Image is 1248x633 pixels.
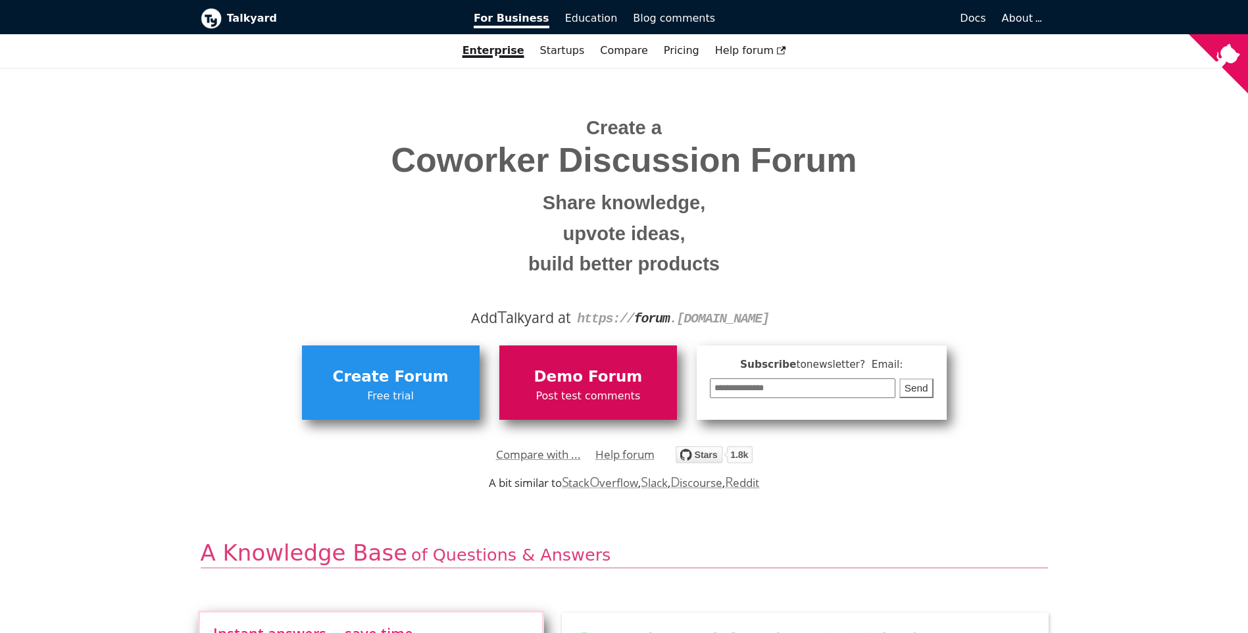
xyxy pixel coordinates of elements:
[589,472,600,491] span: O
[625,7,723,30] a: Blog comments
[201,539,1048,569] h2: A Knowledge Base
[670,475,722,490] a: Discourse
[1002,12,1040,24] a: About
[577,311,769,326] code: https:// . [DOMAIN_NAME]
[710,357,934,373] span: Subscribe
[595,445,655,465] a: Help forum
[302,345,480,419] a: Create ForumFree trial
[725,472,734,491] span: R
[211,141,1038,179] span: Coworker Discussion Forum
[565,12,618,24] span: Education
[796,359,903,370] span: to newsletter ? Email:
[634,311,670,326] strong: forum
[201,8,456,29] a: Talkyard logoTalkyard
[557,7,626,30] a: Education
[466,7,557,30] a: For Business
[411,545,611,565] span: of Questions & Answers
[641,472,648,491] span: S
[960,12,986,24] span: Docs
[496,445,581,465] a: Compare with ...
[211,218,1038,249] small: upvote ideas,
[562,475,639,490] a: StackOverflow
[707,39,794,62] a: Help forum
[497,305,507,328] span: T
[309,365,473,390] span: Create Forum
[201,8,222,29] img: Talkyard logo
[455,39,532,62] a: Enterprise
[211,307,1038,329] div: Add alkyard at
[725,475,759,490] a: Reddit
[670,472,680,491] span: D
[899,378,934,399] button: Send
[499,345,677,419] a: Demo ForumPost test comments
[723,7,994,30] a: Docs
[506,388,670,405] span: Post test comments
[562,472,569,491] span: S
[227,10,456,27] b: Talkyard
[474,12,549,28] span: For Business
[211,249,1038,280] small: build better products
[586,117,662,138] span: Create a
[676,448,753,467] a: Star debiki/talkyard on GitHub
[506,365,670,390] span: Demo Forum
[656,39,707,62] a: Pricing
[309,388,473,405] span: Free trial
[633,12,715,24] span: Blog comments
[641,475,667,490] a: Slack
[676,446,753,463] img: talkyard.svg
[715,44,786,57] span: Help forum
[211,188,1038,218] small: Share knowledge,
[600,44,648,57] a: Compare
[532,39,593,62] a: Startups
